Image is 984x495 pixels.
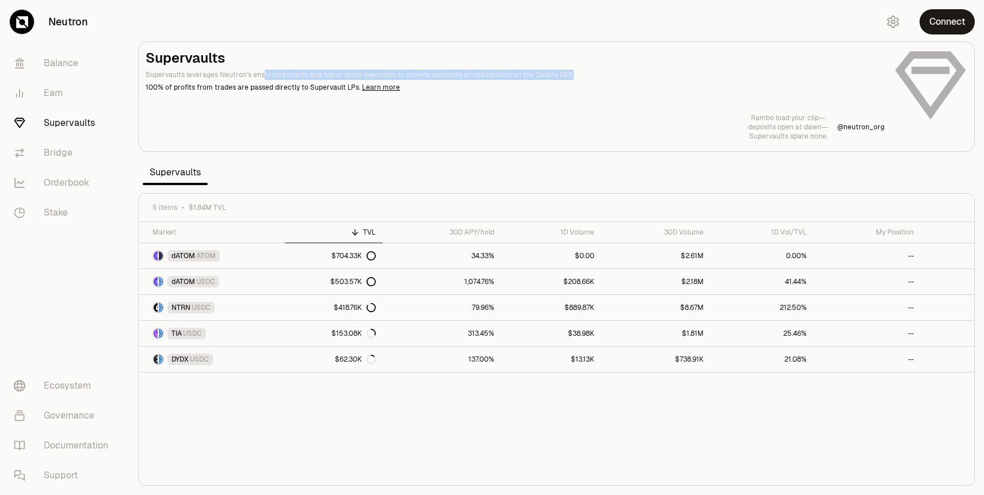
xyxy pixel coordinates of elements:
div: 30D Volume [608,228,704,237]
span: USDC [196,277,215,286]
a: -- [814,295,921,320]
a: Bridge [5,138,124,168]
span: TIA [171,329,182,338]
img: NTRN Logo [154,303,158,312]
a: 79.96% [383,295,501,320]
a: $503.57K [285,269,383,294]
img: dATOM Logo [154,277,158,286]
img: TIA Logo [154,329,158,338]
p: deposits open at dawn— [748,122,828,132]
a: Support [5,461,124,490]
p: Rambo load your clip— [748,113,828,122]
a: -- [814,321,921,346]
a: $738.91K [601,347,711,372]
a: 212.50% [711,295,814,320]
div: $153.08K [331,329,376,338]
img: dATOM Logo [154,251,158,260]
img: USDC Logo [159,303,163,312]
a: $704.33K [285,243,383,268]
div: TVL [292,228,376,237]
a: Supervaults [5,108,124,138]
a: 34.33% [383,243,501,268]
a: Earn [5,78,124,108]
a: $2.61M [601,243,711,268]
span: USDC [192,303,211,312]
a: Ecosystem [5,371,124,401]
img: DYDX Logo [154,355,158,364]
a: $0.00 [501,243,601,268]
a: Documentation [5,431,124,461]
a: $38.98K [501,321,601,346]
a: $1.81M [601,321,711,346]
span: NTRN [171,303,190,312]
a: $8.67M [601,295,711,320]
div: Market [152,228,278,237]
a: Rambo load your clip—deposits open at dawn—Supervaults spare none. [748,113,828,141]
span: USDC [183,329,202,338]
span: 5 items [152,203,177,212]
a: dATOM LogoUSDC LogodATOMUSDC [139,269,285,294]
p: 100% of profits from trades are passed directly to Supervault LPs. [146,82,884,93]
span: ATOM [196,251,216,260]
div: $704.33K [331,251,376,260]
span: $1.84M TVL [189,203,226,212]
h2: Supervaults [146,49,884,67]
div: 1D Volume [508,228,594,237]
div: 30D APY/hold [390,228,494,237]
a: $2.18M [601,269,711,294]
a: Stake [5,198,124,228]
a: dATOM LogoATOM LogodATOMATOM [139,243,285,268]
a: 41.44% [711,269,814,294]
div: $62.30K [335,355,376,364]
p: @ neutron_org [837,122,884,132]
img: USDC Logo [159,355,163,364]
div: $418.76K [334,303,376,312]
a: TIA LogoUSDC LogoTIAUSDC [139,321,285,346]
a: $153.08K [285,321,383,346]
a: Balance [5,48,124,78]
img: USDC Logo [159,277,163,286]
a: $418.76K [285,295,383,320]
a: 25.46% [711,321,814,346]
a: $208.66K [501,269,601,294]
a: $62.30K [285,347,383,372]
a: Orderbook [5,168,124,198]
a: 21.08% [711,347,814,372]
button: Connect [920,9,975,34]
a: $13.13K [501,347,601,372]
a: $889.87K [501,295,601,320]
p: Supervaults leverages Neutron's enshrined oracle and top of block execution to provide optimally ... [146,70,884,80]
a: Governance [5,401,124,431]
a: -- [814,347,921,372]
div: 1D Vol/TVL [718,228,807,237]
span: DYDX [171,355,189,364]
a: 137.00% [383,347,501,372]
span: USDC [190,355,209,364]
a: 1,074.76% [383,269,501,294]
img: USDC Logo [159,329,163,338]
a: 313.45% [383,321,501,346]
a: NTRN LogoUSDC LogoNTRNUSDC [139,295,285,320]
span: dATOM [171,277,195,286]
a: -- [814,243,921,268]
div: $503.57K [330,277,376,286]
a: Learn more [362,83,400,92]
a: 0.00% [711,243,814,268]
a: DYDX LogoUSDC LogoDYDXUSDC [139,347,285,372]
a: @neutron_org [837,122,884,132]
a: -- [814,269,921,294]
div: My Position [821,228,914,237]
p: Supervaults spare none. [748,132,828,141]
img: ATOM Logo [159,251,163,260]
span: dATOM [171,251,195,260]
span: Supervaults [143,161,208,184]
